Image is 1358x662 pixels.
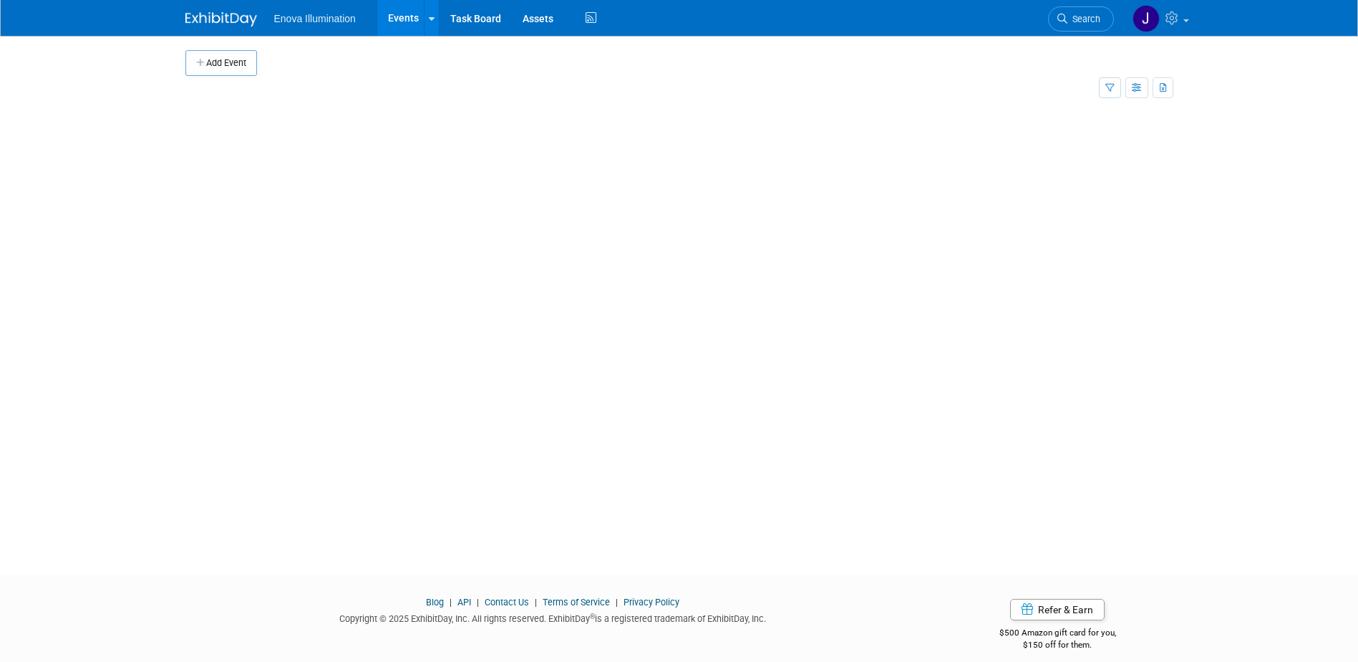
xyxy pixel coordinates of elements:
div: $500 Amazon gift card for you, [942,618,1173,651]
div: Copyright © 2025 ExhibitDay, Inc. All rights reserved. ExhibitDay is a registered trademark of Ex... [185,609,921,625]
a: Blog [426,597,444,608]
sup: ® [590,613,595,620]
button: Add Event [185,50,257,76]
a: Terms of Service [543,597,610,608]
span: Search [1067,14,1100,24]
a: Privacy Policy [624,597,679,608]
span: | [612,597,621,608]
span: | [473,597,482,608]
a: Refer & Earn [1010,599,1105,620]
span: | [446,597,455,608]
span: | [531,597,540,608]
span: Enova Illumination [274,13,356,24]
a: API [457,597,471,608]
img: Janelle Tlusty [1133,5,1160,32]
a: Contact Us [485,597,529,608]
img: ExhibitDay [185,12,257,27]
a: Search [1048,6,1114,32]
div: $150 off for them. [942,639,1173,651]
